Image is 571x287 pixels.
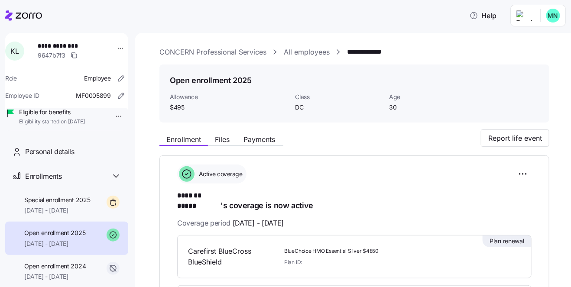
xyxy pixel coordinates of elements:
[10,48,19,55] span: K L
[470,10,497,21] span: Help
[389,93,476,101] span: Age
[5,74,17,83] span: Role
[295,93,382,101] span: Class
[84,74,111,83] span: Employee
[24,206,91,215] span: [DATE] - [DATE]
[177,218,284,229] span: Coverage period
[170,93,288,101] span: Allowance
[170,75,252,86] h1: Open enrollment 2025
[76,91,111,100] span: MF0005899
[24,229,85,237] span: Open enrollment 2025
[284,258,302,266] span: Plan ID:
[38,51,65,60] span: 9647b7f3
[295,103,382,112] span: DC
[24,239,85,248] span: [DATE] - [DATE]
[188,246,277,268] span: Carefirst BlueCross BlueShield
[19,118,85,126] span: Eligibility started on [DATE]
[25,171,62,182] span: Enrollments
[546,9,560,23] img: b0ee0d05d7ad5b312d7e0d752ccfd4ca
[24,272,86,281] span: [DATE] - [DATE]
[159,47,266,58] a: CONCERN Professional Services
[389,103,476,112] span: 30
[490,237,524,245] span: Plan renewal
[463,7,504,24] button: Help
[25,146,75,157] span: Personal details
[284,248,436,255] span: BlueChoice HMO Essential Silver $4850
[5,91,39,100] span: Employee ID
[516,10,534,21] img: Employer logo
[284,47,330,58] a: All employees
[24,262,86,271] span: Open enrollment 2024
[24,196,91,204] span: Special enrollment 2025
[19,108,85,116] span: Eligible for benefits
[170,103,288,112] span: $495
[488,133,542,143] span: Report life event
[233,218,284,229] span: [DATE] - [DATE]
[166,136,201,143] span: Enrollment
[177,190,532,211] h1: 's coverage is now active
[481,129,549,147] button: Report life event
[243,136,275,143] span: Payments
[196,170,243,178] span: Active coverage
[215,136,230,143] span: Files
